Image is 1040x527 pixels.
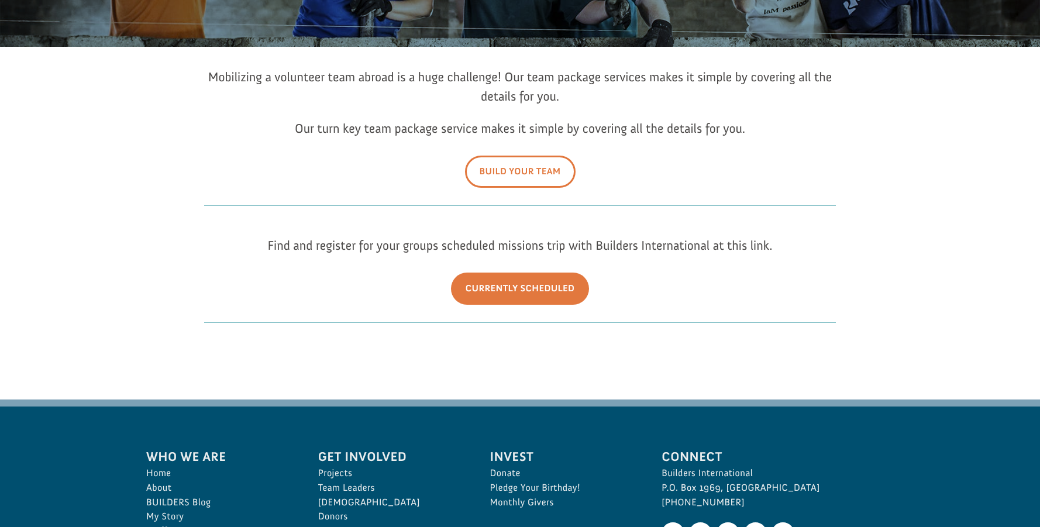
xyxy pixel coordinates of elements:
[32,47,132,55] span: Columbia , [GEOGRAPHIC_DATA]
[451,273,590,305] a: Currently Scheduled
[146,481,292,495] a: About
[318,447,464,466] span: Get Involved
[465,156,576,188] a: Build Your Team
[490,447,636,466] span: Invest
[662,447,894,466] span: Connect
[21,36,161,44] div: to
[21,12,161,35] div: [PERSON_NAME] & [PERSON_NAME] donated $100
[208,69,832,104] span: Mobilizing a volunteer team abroad is a huge challenge! Our team package services makes it simple...
[146,447,292,466] span: Who We Are
[318,466,464,481] a: Projects
[166,23,218,44] button: Donate
[662,466,894,509] p: Builders International P.O. Box 1969, [GEOGRAPHIC_DATA] [PHONE_NUMBER]
[146,509,292,524] a: My Story
[318,481,464,495] a: Team Leaders
[490,481,636,495] a: Pledge Your Birthday!
[318,509,464,524] a: Donors
[146,466,292,481] a: Home
[146,495,292,510] a: BUILDERS Blog
[318,495,464,510] a: [DEMOGRAPHIC_DATA]
[21,47,29,55] img: US.png
[295,120,745,136] span: Our turn key team package service makes it simple by covering all the details for you.
[267,237,772,253] span: Find and register for your groups scheduled missions trip with Builders International at this link.
[490,495,636,510] a: Monthly Givers
[27,36,99,44] strong: Builders International
[490,466,636,481] a: Donate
